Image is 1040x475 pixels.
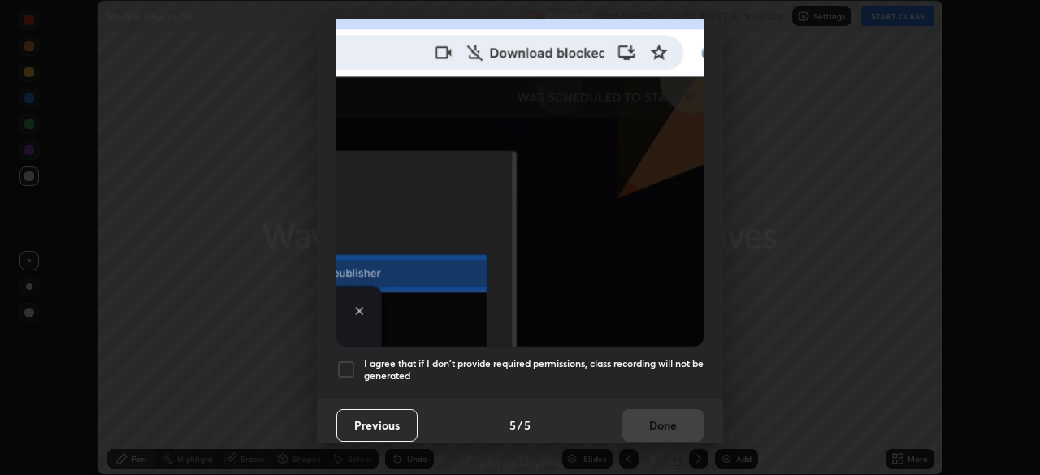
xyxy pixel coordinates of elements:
[524,417,531,434] h4: 5
[336,409,418,442] button: Previous
[518,417,522,434] h4: /
[509,417,516,434] h4: 5
[364,357,704,382] h5: I agree that if I don't provide required permissions, class recording will not be generated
